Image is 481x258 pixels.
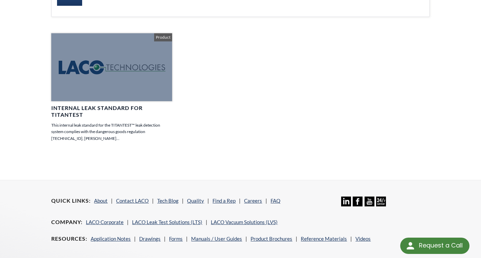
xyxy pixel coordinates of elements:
a: Tech Blog [157,198,179,204]
h4: Resources [51,235,87,242]
a: Product Brochures [251,236,292,242]
h4: Internal Leak Standard for TITANTEST [51,105,172,119]
a: Contact LACO [116,198,149,204]
a: Forms [169,236,183,242]
a: About [94,198,108,204]
a: Find a Rep [212,198,236,204]
img: round button [405,240,416,251]
a: LACO Leak Test Solutions (LTS) [132,219,202,225]
a: Drawings [139,236,161,242]
a: LACO Corporate [86,219,124,225]
a: 24/7 Support [376,201,386,207]
a: Quality [187,198,204,204]
a: Manuals / User Guides [191,236,242,242]
a: Reference Materials [301,236,347,242]
img: 24/7 Support Icon [376,197,386,206]
a: FAQ [271,198,280,204]
a: Videos [355,236,371,242]
a: Internal Leak Standard for TITANTEST This internal leak standard for the TITANTEST™ leak detectio... [51,33,172,142]
div: Request a Call [419,238,463,253]
h4: Company [51,219,82,226]
a: LACO Vacuum Solutions (LVS) [211,219,278,225]
p: This internal leak standard for the TITANTEST™ leak detection system complies with the dangerous ... [51,122,172,142]
a: Careers [244,198,262,204]
h4: Quick Links [51,197,91,204]
div: Request a Call [400,238,469,254]
span: Product [154,33,172,41]
a: Application Notes [91,236,131,242]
